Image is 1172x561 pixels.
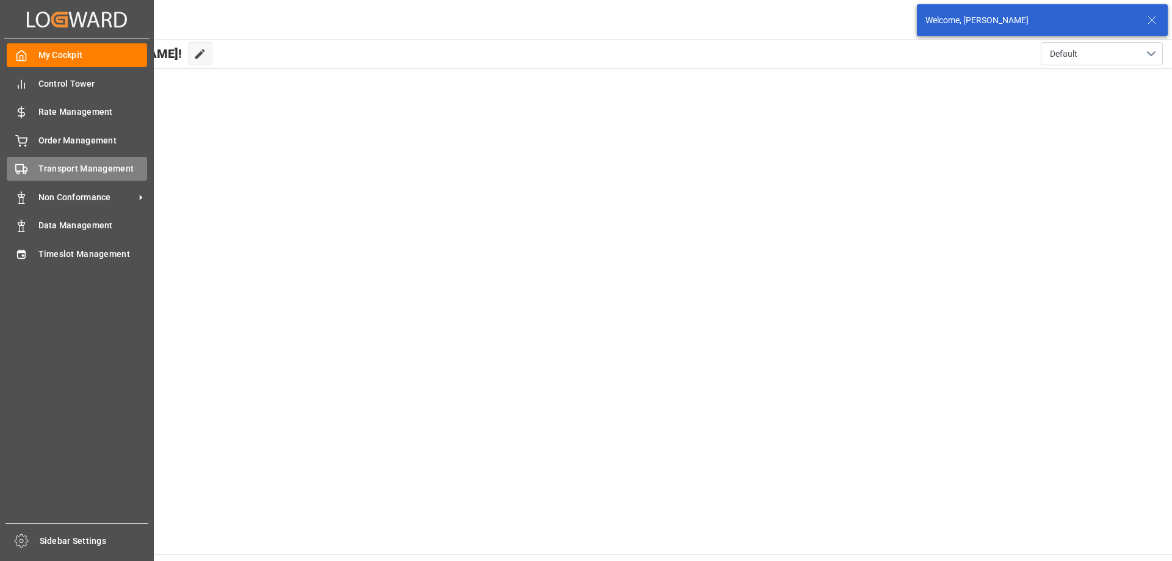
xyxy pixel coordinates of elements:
a: Transport Management [7,157,147,181]
a: My Cockpit [7,43,147,67]
div: Welcome, [PERSON_NAME] [925,14,1135,27]
a: Order Management [7,128,147,152]
span: Non Conformance [38,191,135,204]
span: My Cockpit [38,49,148,62]
span: Control Tower [38,78,148,90]
span: Rate Management [38,106,148,118]
span: Order Management [38,134,148,147]
a: Control Tower [7,71,147,95]
a: Timeslot Management [7,242,147,266]
button: open menu [1041,42,1163,65]
span: Data Management [38,219,148,232]
span: Default [1050,48,1077,60]
a: Data Management [7,214,147,237]
span: Hello [PERSON_NAME]! [51,42,182,65]
span: Timeslot Management [38,248,148,261]
a: Rate Management [7,100,147,124]
span: Sidebar Settings [40,535,149,548]
span: Transport Management [38,162,148,175]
